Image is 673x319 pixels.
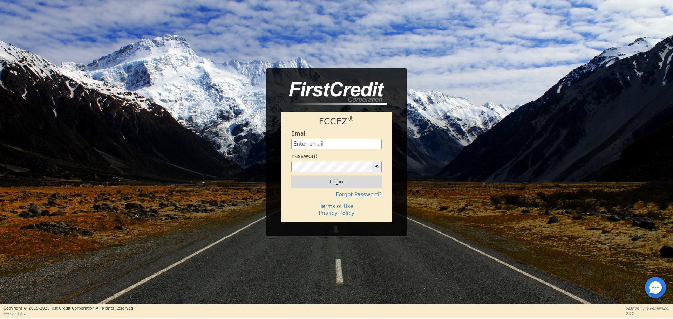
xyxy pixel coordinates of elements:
[4,311,134,317] p: Version 3.2.1
[291,161,373,172] input: password
[291,116,382,127] h1: FCCEZ
[348,115,354,123] sup: ®
[291,192,382,198] h4: Forgot Password?
[291,176,382,188] button: Login
[281,82,387,105] img: logo-CMu_cnol.png
[626,306,669,311] p: Session Time Remaining:
[291,210,382,216] h4: Privacy Policy
[626,311,669,316] p: 0:00
[291,139,382,150] input: Enter email
[291,153,318,159] h4: Password
[291,203,382,209] h4: Terms of Use
[291,130,307,137] h4: Email
[4,306,134,312] p: Copyright © 2015- 2025 First Credit Corporation.
[96,306,134,311] span: All Rights Reserved.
